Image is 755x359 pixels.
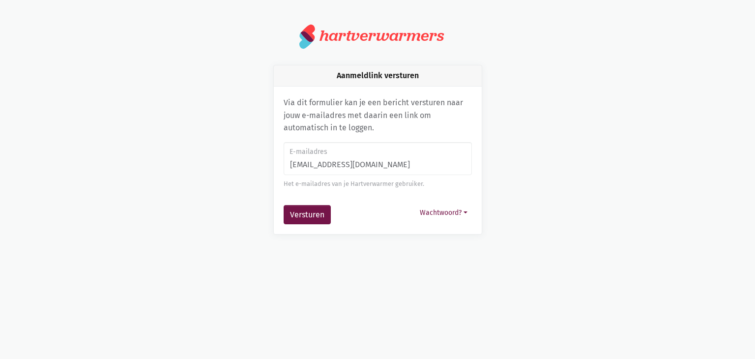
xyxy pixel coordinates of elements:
[274,65,482,87] div: Aanmeldlink versturen
[299,24,456,49] a: hartverwarmers
[284,96,472,134] p: Via dit formulier kan je een bericht versturen naar jouw e-mailadres met daarin een link om autom...
[284,142,472,225] form: Aanmeldlink versturen
[299,24,316,49] img: logo.svg
[284,205,331,225] button: Versturen
[290,147,465,157] label: E-mailadres
[415,205,472,220] button: Wachtwoord?
[284,179,472,189] div: Het e-mailadres van je Hartverwarmer gebruiker.
[319,27,444,45] div: hartverwarmers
